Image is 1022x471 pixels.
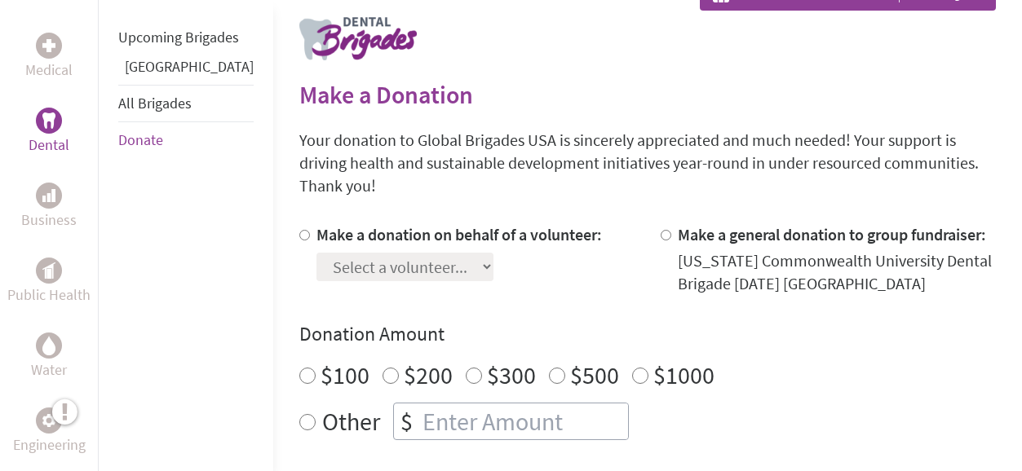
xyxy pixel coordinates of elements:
p: Your donation to Global Brigades USA is sincerely appreciated and much needed! Your support is dr... [299,129,996,197]
p: Medical [25,59,73,81]
img: Engineering [42,414,55,427]
p: Public Health [7,284,91,306]
a: EngineeringEngineering [13,407,86,456]
a: MedicalMedical [25,33,73,81]
img: logo-dental.png [299,17,417,60]
li: Donate [118,122,254,158]
li: Upcoming Brigades [118,20,254,55]
p: Business [21,209,77,231]
img: Dental [42,112,55,128]
a: Public HealthPublic Health [7,258,91,306]
a: All Brigades [118,94,192,112]
label: $100 [321,359,369,390]
a: Upcoming Brigades [118,28,239,46]
img: Medical [42,39,55,52]
p: Dental [29,134,69,156]
label: $500 [570,359,619,390]
div: Public Health [36,258,62,284]
label: $200 [404,359,453,390]
div: Engineering [36,407,62,434]
h4: Donation Amount [299,321,996,347]
div: Dental [36,108,62,134]
div: [US_STATE] Commonwealth University Dental Brigade [DATE] [GEOGRAPHIC_DATA] [678,249,996,295]
div: Water [36,332,62,359]
a: WaterWater [31,332,67,381]
input: Enter Amount [419,403,628,439]
img: Business [42,189,55,202]
div: $ [394,403,419,439]
li: Guatemala [118,55,254,85]
h2: Make a Donation [299,80,996,109]
label: $1000 [653,359,715,390]
a: DentalDental [29,108,69,156]
li: All Brigades [118,85,254,122]
img: Water [42,336,55,354]
a: BusinessBusiness [21,183,77,231]
div: Business [36,183,62,209]
label: Other [322,403,380,440]
label: Make a donation on behalf of a volunteer: [316,224,602,244]
a: [GEOGRAPHIC_DATA] [125,57,254,76]
div: Medical [36,33,62,59]
label: $300 [487,359,536,390]
a: Donate [118,130,163,149]
img: Public Health [42,262,55,279]
p: Engineering [13,434,86,456]
label: Make a general donation to group fundraiser: [678,224,986,244]
p: Water [31,359,67,381]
